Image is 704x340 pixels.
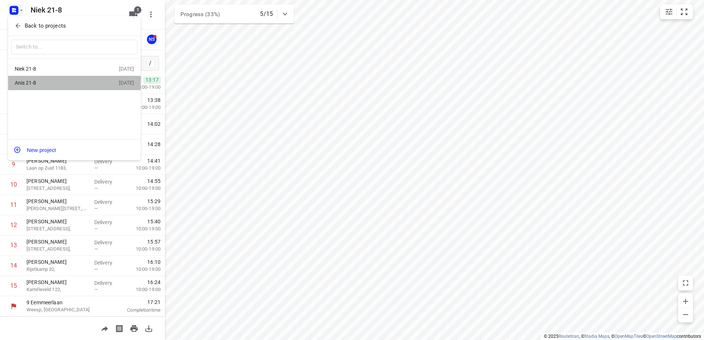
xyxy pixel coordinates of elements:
[8,76,141,90] div: Anis 21-8[DATE]
[11,40,137,55] input: Switch to...
[119,66,134,72] div: [DATE]
[8,142,141,157] button: New project
[25,22,66,30] p: Back to projects
[15,80,99,86] div: Anis 21-8
[119,80,134,86] div: [DATE]
[8,61,141,76] div: Niek 21-8[DATE]
[11,20,137,32] button: Back to projects
[15,66,99,72] div: Niek 21-8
